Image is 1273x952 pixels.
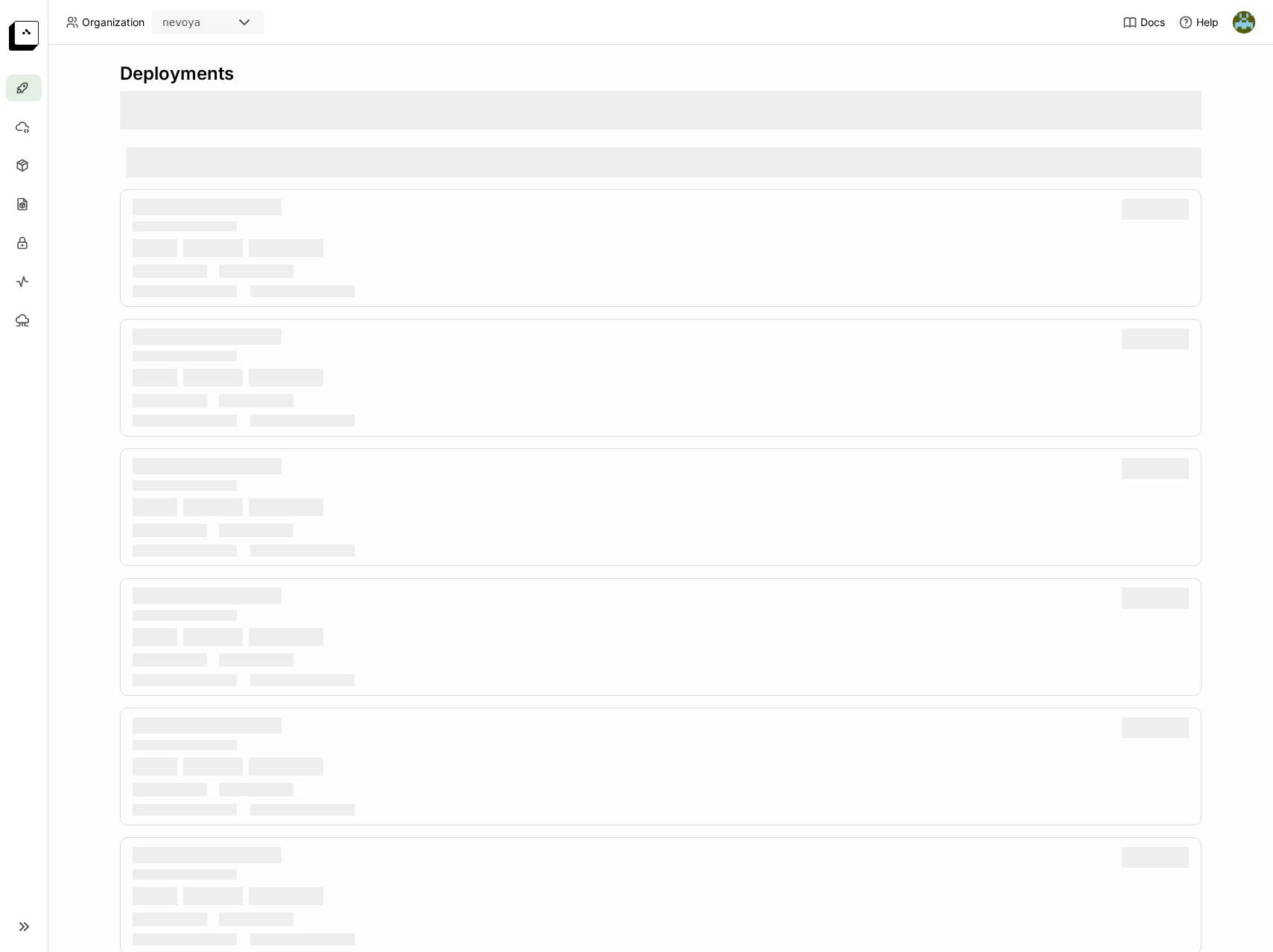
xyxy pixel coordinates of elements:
[162,15,200,30] div: nevoya
[1123,15,1165,30] a: Docs
[1178,15,1219,30] div: Help
[1140,16,1165,29] span: Docs
[120,63,1201,85] div: Deployments
[1233,11,1255,34] img: Thomas Atwood
[82,16,145,29] span: Organization
[1196,16,1219,29] span: Help
[9,21,39,51] img: logo
[202,16,203,31] input: Selected nevoya.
